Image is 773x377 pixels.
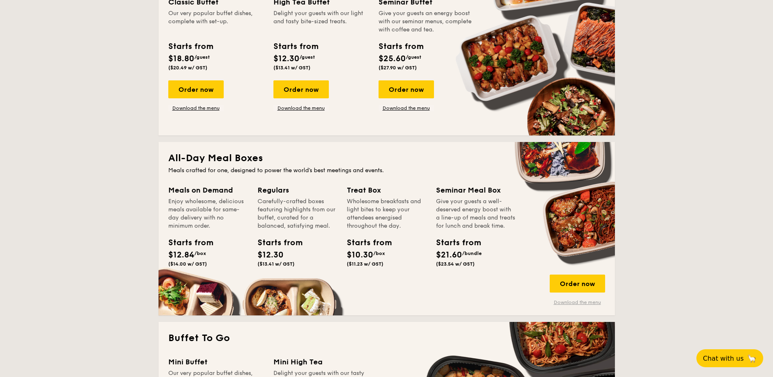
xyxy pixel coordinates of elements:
span: /guest [194,54,210,60]
span: $12.84 [168,250,194,260]
div: Starts from [347,237,383,249]
span: ($11.23 w/ GST) [347,261,383,267]
a: Download the menu [273,105,329,111]
div: Starts from [273,40,318,53]
span: ($23.54 w/ GST) [436,261,475,267]
div: Order now [379,80,434,98]
div: Mini High Tea [273,356,369,368]
div: Enjoy wholesome, delicious meals available for same-day delivery with no minimum order. [168,197,248,230]
span: $10.30 [347,250,373,260]
div: Mini Buffet [168,356,264,368]
span: ($13.41 w/ GST) [273,65,311,71]
h2: All-Day Meal Boxes [168,152,605,165]
button: Chat with us🦙 [696,349,763,367]
div: Starts from [168,40,213,53]
div: Order now [273,80,329,98]
span: Chat with us [703,355,744,362]
div: Meals on Demand [168,184,248,196]
div: Starts from [258,237,294,249]
span: ($27.90 w/ GST) [379,65,417,71]
a: Download the menu [550,299,605,306]
span: /box [373,251,385,256]
span: /box [194,251,206,256]
span: ($14.00 w/ GST) [168,261,207,267]
div: Delight your guests with our light and tasty bite-sized treats. [273,9,369,34]
div: Starts from [436,237,473,249]
span: /bundle [462,251,482,256]
div: Give your guests a well-deserved energy boost with a line-up of meals and treats for lunch and br... [436,197,515,230]
div: Regulars [258,184,337,196]
div: Wholesome breakfasts and light bites to keep your attendees energised throughout the day. [347,197,426,230]
div: Starts from [379,40,423,53]
span: $18.80 [168,54,194,64]
span: $25.60 [379,54,406,64]
div: Carefully-crafted boxes featuring highlights from our buffet, curated for a balanced, satisfying ... [258,197,337,230]
h2: Buffet To Go [168,332,605,345]
div: Meals crafted for one, designed to power the world's best meetings and events. [168,166,605,175]
span: $21.60 [436,250,462,260]
div: Our very popular buffet dishes, complete with set-up. [168,9,264,34]
div: Seminar Meal Box [436,184,515,196]
span: $12.30 [258,250,284,260]
span: ($20.49 w/ GST) [168,65,207,71]
div: Give your guests an energy boost with our seminar menus, complete with coffee and tea. [379,9,474,34]
span: 🦙 [747,354,757,363]
span: /guest [300,54,315,60]
a: Download the menu [379,105,434,111]
span: ($13.41 w/ GST) [258,261,295,267]
div: Order now [168,80,224,98]
div: Treat Box [347,184,426,196]
div: Starts from [168,237,205,249]
span: /guest [406,54,421,60]
div: Order now [550,275,605,293]
a: Download the menu [168,105,224,111]
span: $12.30 [273,54,300,64]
